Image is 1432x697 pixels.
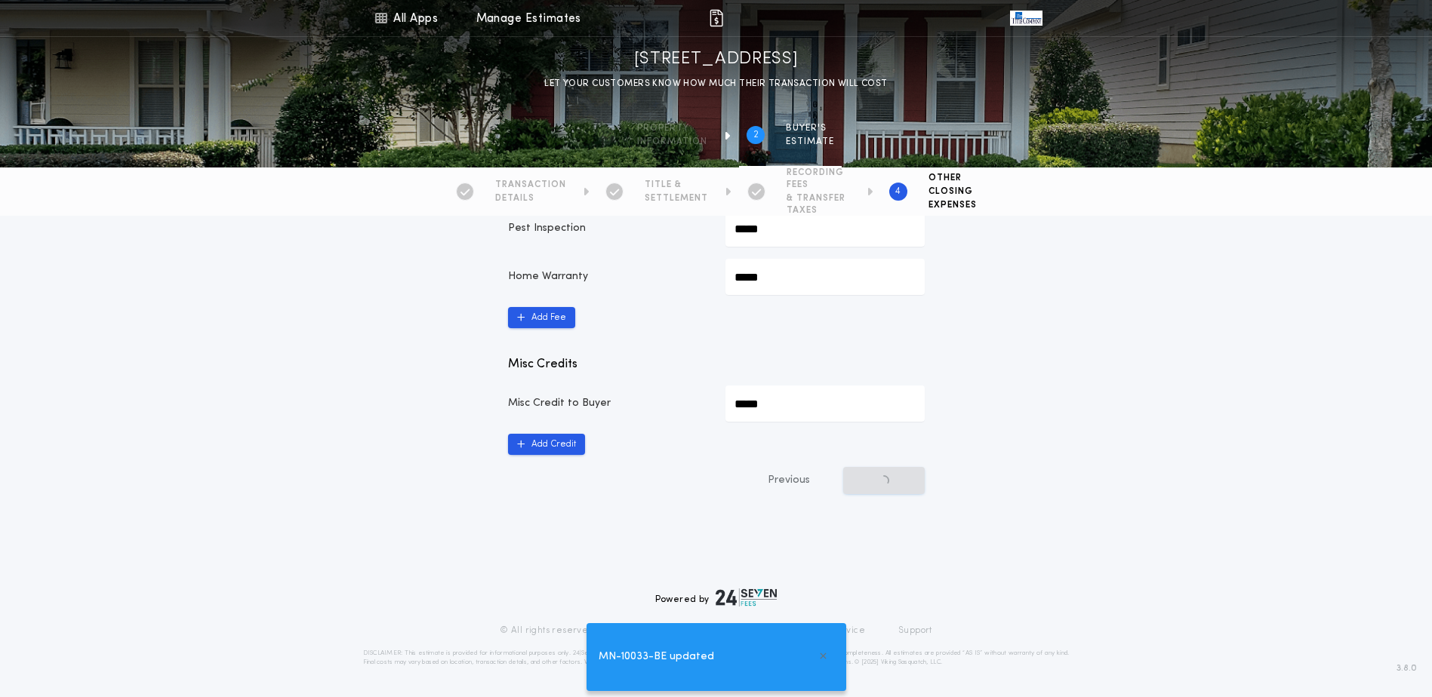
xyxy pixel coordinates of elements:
span: TRANSACTION [495,179,566,191]
img: logo [716,588,778,606]
h2: 4 [895,186,901,198]
h2: 2 [753,129,759,141]
img: img [707,9,725,27]
span: DETAILS [495,192,566,204]
p: Misc Credit to Buyer [508,396,707,411]
span: OTHER [928,172,977,184]
span: & TRANSFER TAXES [787,192,850,216]
span: RECORDING FEES [787,167,850,191]
img: vs-icon [1010,11,1042,26]
p: Home Warranty [508,269,707,284]
p: Misc Credits [508,355,925,373]
span: BUYER'S [786,122,834,134]
span: TITLE & [645,179,708,191]
div: Powered by [655,588,778,606]
span: information [637,136,707,148]
p: Pest Inspection [508,221,707,236]
span: EXPENSES [928,199,977,211]
button: Add Credit [508,434,585,455]
h1: [STREET_ADDRESS] [634,48,799,72]
span: SETTLEMENT [645,192,708,204]
button: Add Fee [508,307,575,328]
button: Previous [738,467,840,494]
span: ESTIMATE [786,136,834,148]
span: Property [637,122,707,134]
span: MN-10033-BE updated [599,649,714,665]
p: LET YOUR CUSTOMERS KNOW HOW MUCH THEIR TRANSACTION WILL COST [544,76,887,91]
span: CLOSING [928,186,977,198]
